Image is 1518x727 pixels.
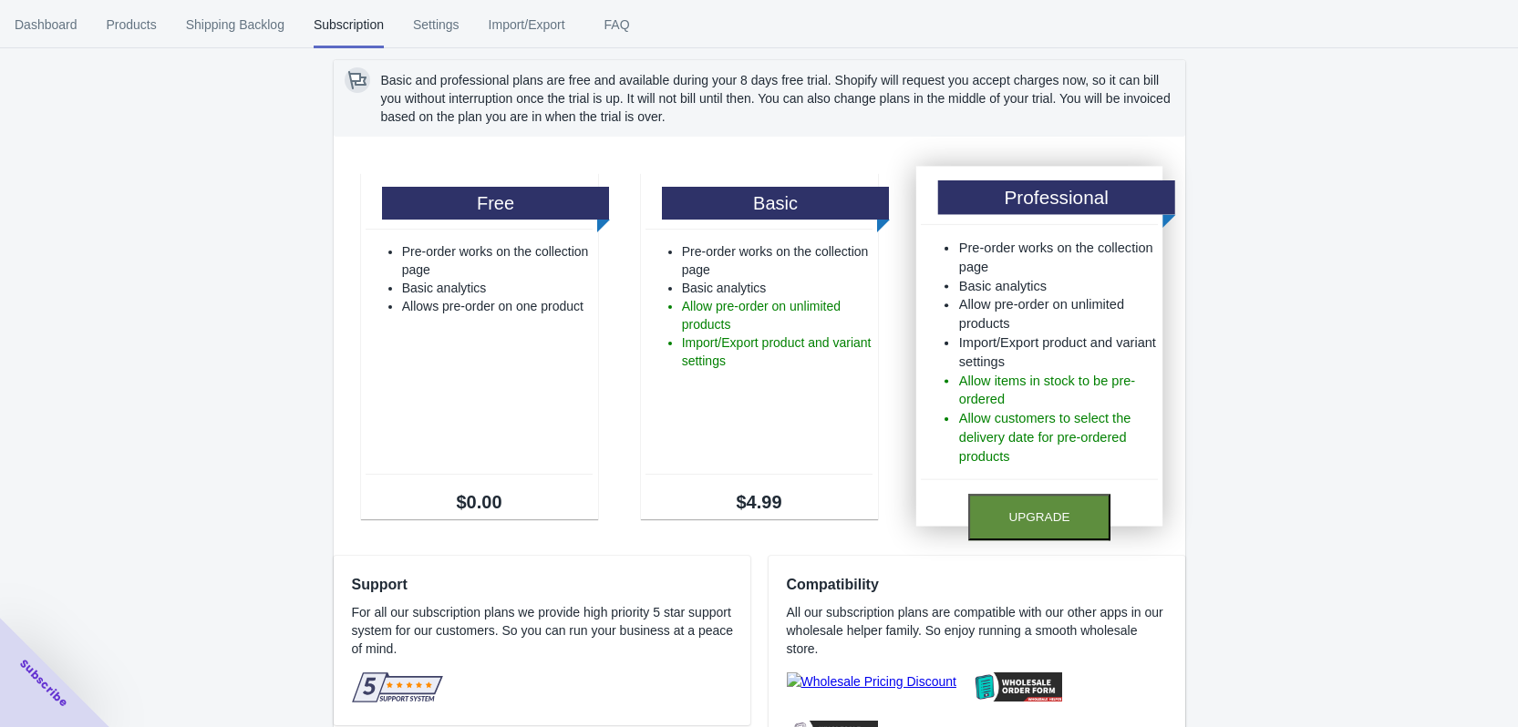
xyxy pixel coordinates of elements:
span: Dashboard [15,1,77,48]
span: Shipping Backlog [186,1,284,48]
span: Import/Export [489,1,565,48]
h2: Compatibility [787,574,1167,596]
img: 5 star support [352,672,443,702]
span: $0.00 [366,493,594,511]
h1: Free [382,187,610,220]
h2: Support [352,574,747,596]
li: Import/Export product and variant settings [682,333,873,370]
p: Basic and professional plans are free and available during your 8 days free trial. Shopify will r... [381,71,1174,126]
span: Settings [413,1,460,48]
h1: Basic [662,187,890,220]
span: Subscription [314,1,384,48]
li: Pre-order works on the collection page [682,242,873,279]
li: Allow items in stock to be pre-ordered [958,371,1157,409]
p: For all our subscription plans we provide high priority 5 star support system for our customers. ... [352,603,747,658]
img: Wholesale Pricing Discount [787,672,956,691]
li: Basic analytics [682,279,873,297]
span: Subscribe [16,656,71,711]
li: Basic analytics [958,276,1157,295]
img: single page order form [971,672,1062,701]
span: $4.99 [645,493,873,511]
button: Upgrade [968,494,1110,540]
li: Allow pre-order on unlimited products [958,295,1157,333]
span: Products [107,1,157,48]
li: Allow customers to select the delivery date for pre-ordered products [958,409,1157,466]
li: Allows pre-order on one product [402,297,594,315]
h1: Professional [937,180,1174,214]
span: FAQ [594,1,640,48]
li: Import/Export product and variant settings [958,333,1157,372]
li: Basic analytics [402,279,594,297]
li: Pre-order works on the collection page [402,242,594,279]
p: All our subscription plans are compatible with our other apps in our wholesale helper family. So ... [787,603,1167,658]
li: Allow pre-order on unlimited products [682,297,873,333]
li: Pre-order works on the collection page [958,239,1157,277]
